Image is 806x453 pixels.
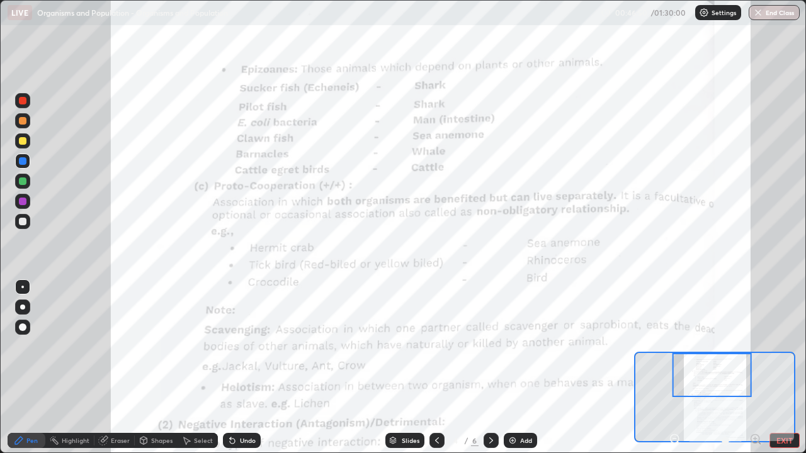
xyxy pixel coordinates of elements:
[194,437,213,444] div: Select
[712,9,736,16] p: Settings
[471,435,479,446] div: 6
[450,437,462,444] div: 4
[26,437,38,444] div: Pen
[402,437,419,444] div: Slides
[769,433,800,448] button: EXIT
[508,435,518,445] img: add-slide-button
[111,437,130,444] div: Eraser
[37,8,228,18] p: Organisms and Population - Organisms and Population
[62,437,89,444] div: Highlight
[520,437,532,444] div: Add
[240,437,256,444] div: Undo
[753,8,763,18] img: end-class-cross
[11,8,28,18] p: LIVE
[699,8,709,18] img: class-settings-icons
[465,437,468,444] div: /
[749,5,800,20] button: End Class
[151,437,173,444] div: Shapes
